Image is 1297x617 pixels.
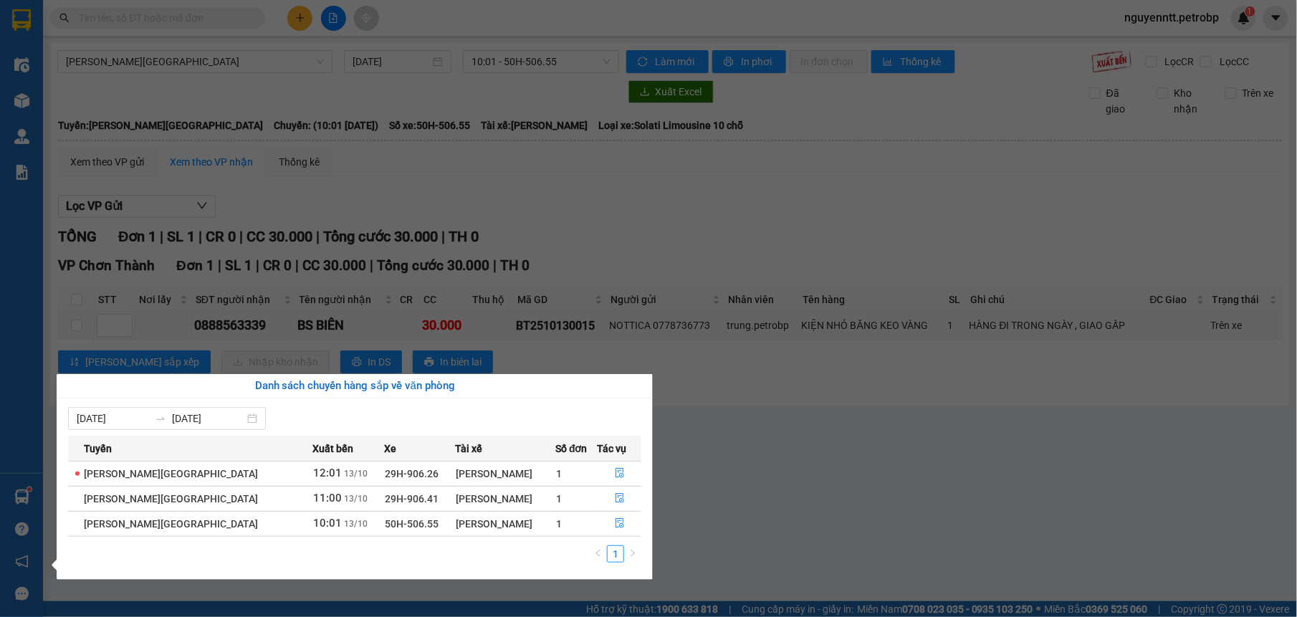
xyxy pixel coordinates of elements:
[456,466,555,482] div: [PERSON_NAME]
[84,468,258,479] span: [PERSON_NAME][GEOGRAPHIC_DATA]
[590,545,607,563] button: left
[624,545,641,563] li: Next Page
[386,493,439,504] span: 29H-906.41
[607,545,624,563] li: 1
[608,546,623,562] a: 1
[345,519,368,529] span: 13/10
[598,441,627,456] span: Tác vụ
[314,467,343,479] span: 12:01
[68,378,641,395] div: Danh sách chuyến hàng sắp về văn phòng
[345,494,368,504] span: 13/10
[12,14,34,29] span: Gửi:
[624,545,641,563] button: right
[314,517,343,530] span: 10:01
[556,518,562,530] span: 1
[112,12,209,47] div: VP Bù Nho
[345,469,368,479] span: 13/10
[155,413,166,424] span: swap-right
[615,468,625,479] span: file-done
[155,413,166,424] span: to
[456,516,555,532] div: [PERSON_NAME]
[628,549,637,558] span: right
[598,487,641,510] button: file-done
[556,493,562,504] span: 1
[12,12,102,47] div: VP Chơn Thành
[615,518,625,530] span: file-done
[313,441,354,456] span: Xuất bến
[455,441,482,456] span: Tài xế
[12,47,102,64] div: MY
[598,462,641,485] button: file-done
[598,512,641,535] button: file-done
[386,518,439,530] span: 50H-506.55
[314,492,343,504] span: 11:00
[556,468,562,479] span: 1
[590,545,607,563] li: Previous Page
[385,441,397,456] span: Xe
[84,493,258,504] span: [PERSON_NAME][GEOGRAPHIC_DATA]
[555,441,588,456] span: Số đơn
[84,518,258,530] span: [PERSON_NAME][GEOGRAPHIC_DATA]
[77,411,149,426] input: Từ ngày
[112,47,209,64] div: CHI NGA
[110,96,130,111] span: CC :
[456,491,555,507] div: [PERSON_NAME]
[386,468,439,479] span: 29H-906.26
[110,92,211,113] div: 40.000
[112,14,146,29] span: Nhận:
[594,549,603,558] span: left
[84,441,112,456] span: Tuyến
[172,411,244,426] input: Đến ngày
[615,493,625,504] span: file-done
